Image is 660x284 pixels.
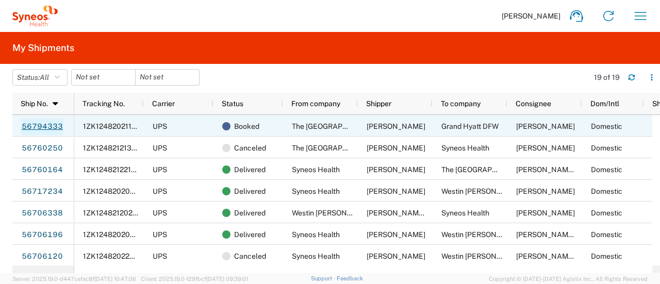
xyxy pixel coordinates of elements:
span: Krista Slowikowski [367,187,425,195]
span: Krista Slowikowski [516,144,575,152]
span: 1ZK124820211117392 [83,122,155,130]
span: Westin Raleigh Durham [441,252,524,260]
span: Delivered [234,180,266,202]
span: Ship No. [21,99,48,108]
span: Booked [234,115,259,137]
span: 1ZK124821213116469 [83,144,156,152]
span: The Westin Atlanta Airport [292,122,379,130]
span: Domestic [591,252,622,260]
span: To company [441,99,481,108]
a: 56794333 [21,119,63,135]
span: Syneos Health [292,187,340,195]
span: Westin Raleigh Durham [441,187,524,195]
a: 56717234 [21,183,63,200]
span: Domestic [591,209,622,217]
span: Domestic [591,122,622,130]
span: Terry Gannon- RevMed [367,209,455,217]
a: Support [311,275,337,281]
span: The Westin Atlanta Airport [441,165,529,174]
a: 56760164 [21,162,63,178]
span: Terry Gannon [516,122,575,130]
span: [DATE] 10:47:06 [94,276,136,282]
span: Server: 2025.19.0-d447cefac8f [12,276,136,282]
span: Terry Gannon- RevMed Interviews [516,230,640,239]
span: UPS [153,165,167,174]
span: Domestic [591,187,622,195]
span: The Westin Atlanta Airport [292,144,379,152]
span: 1ZK124820206150436 [83,230,161,239]
span: Domestic [591,144,622,152]
div: 19 of 19 [594,73,620,82]
span: Krista Slowikowski [367,230,425,239]
span: Domestic [591,165,622,174]
a: 56760250 [21,140,63,157]
span: [DATE] 09:39:01 [206,276,248,282]
span: Syneos Health [441,144,489,152]
span: 1ZK124820207284326 [83,187,161,195]
a: 56706338 [21,205,63,222]
span: Terry Gannon RevMed Interviews [516,252,639,260]
span: Carrier [152,99,175,108]
span: Tracking No. [82,99,125,108]
span: 1ZK124821221139910 [83,165,156,174]
input: Not set [136,70,199,85]
span: Krista Slowikowski [367,165,425,174]
span: Terry Gannon [367,144,425,152]
span: Krista Slowikowski [516,209,575,217]
span: Krista Slowikowski [367,252,425,260]
span: Westin Raleigh Durham [292,209,374,217]
span: From company [291,99,340,108]
span: Syneos Health [292,252,340,260]
input: Not set [72,70,135,85]
span: 1ZK124820223604664 [83,252,162,260]
a: Feedback [337,275,363,281]
span: Delivered [234,224,266,245]
span: UPS [153,252,167,260]
span: Client: 2025.19.0-129fbcf [141,276,248,282]
span: Consignee [516,99,551,108]
span: UPS [153,209,167,217]
span: Canceled [234,137,266,159]
span: Shipper [366,99,391,108]
button: Status:All [12,69,68,86]
span: Syneos Health [292,230,340,239]
span: UPS [153,187,167,195]
span: Status [222,99,243,108]
span: [PERSON_NAME] [502,11,560,21]
h2: My Shipments [12,42,74,54]
span: Syneos Health [292,165,340,174]
span: Copyright © [DATE]-[DATE] Agistix Inc., All Rights Reserved [489,274,648,283]
span: Domestic [591,230,622,239]
span: UPS [153,230,167,239]
span: Canceled [234,245,266,267]
span: Westin Raleigh Durham [441,230,524,239]
span: Delivered [234,202,266,224]
span: Terry Gannon [516,187,575,195]
span: Syneos Health [441,209,489,217]
span: Terry Gannon [367,122,425,130]
a: 56706120 [21,248,63,265]
a: 56706196 [21,227,63,243]
span: UPS [153,122,167,130]
span: UPS [153,144,167,152]
span: 1ZK124821202946459 [83,209,160,217]
span: All [40,73,49,81]
span: Delivered [234,159,266,180]
span: Dom/Intl [590,99,619,108]
span: Grand Hyatt DFW [441,122,499,130]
